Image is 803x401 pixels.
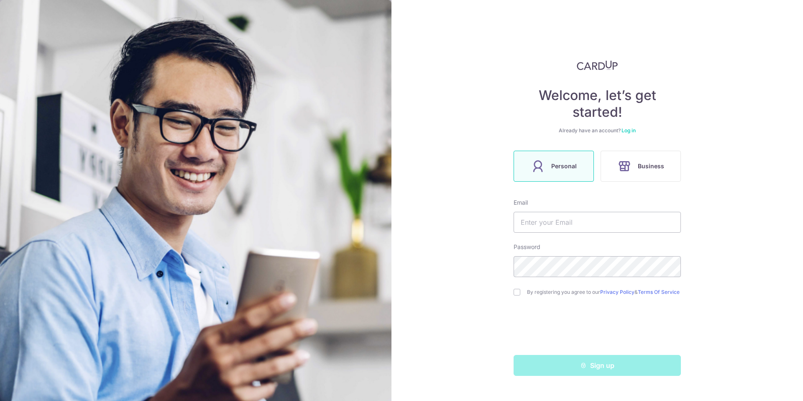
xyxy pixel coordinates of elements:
a: Personal [510,151,597,182]
span: Business [638,161,664,171]
span: Personal [551,161,577,171]
iframe: reCAPTCHA [534,312,661,345]
label: By registering you agree to our & [527,289,681,296]
label: Email [514,198,528,207]
div: Already have an account? [514,127,681,134]
input: Enter your Email [514,212,681,233]
a: Log in [621,127,636,134]
img: CardUp Logo [577,60,618,70]
a: Business [597,151,684,182]
a: Privacy Policy [600,289,634,295]
label: Password [514,243,540,251]
a: Terms Of Service [638,289,680,295]
h4: Welcome, let’s get started! [514,87,681,121]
